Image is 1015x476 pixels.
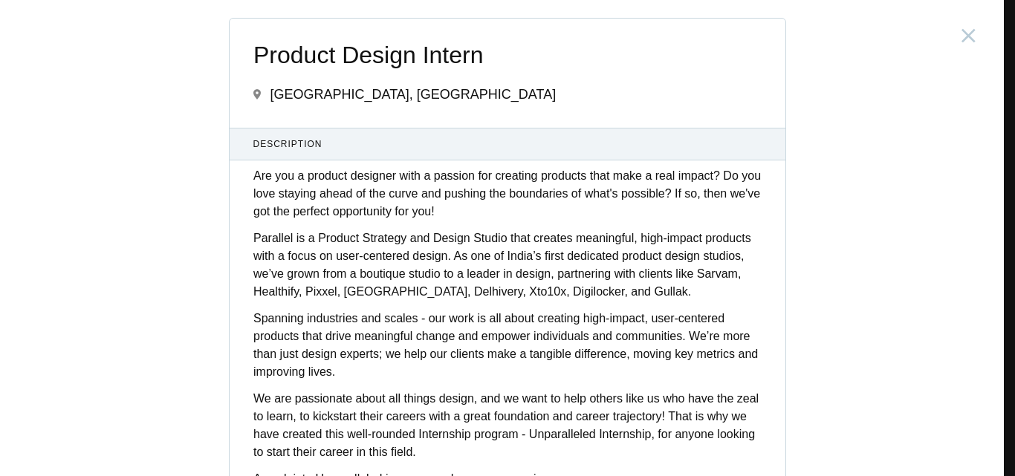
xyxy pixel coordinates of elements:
[253,310,762,381] p: Spanning industries and scales - our work is all about creating high-impact, user-centered produc...
[253,137,762,151] span: Description
[253,167,762,221] p: Are you a product designer with a passion for creating products that make a real impact? Do you l...
[270,87,556,102] span: [GEOGRAPHIC_DATA], [GEOGRAPHIC_DATA]
[253,229,762,301] p: Parallel is a Product Strategy and Design Studio that creates meaningful, high-impact products wi...
[412,446,415,458] strong: .
[253,42,762,68] span: Product Design Intern
[253,390,762,461] p: We are passionate about all things design, and we want to help others like us who have the zeal t...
